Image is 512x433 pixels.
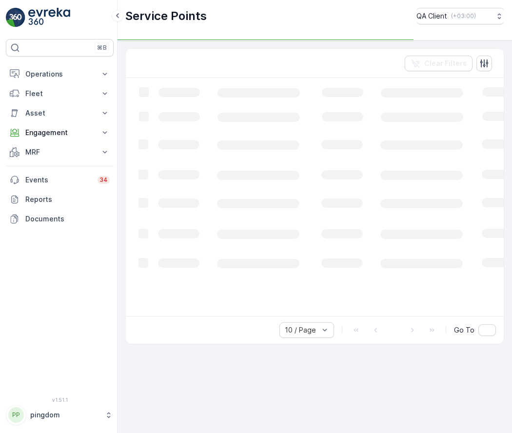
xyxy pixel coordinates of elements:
[25,214,110,224] p: Documents
[30,410,100,420] p: pingdom
[454,325,474,335] span: Go To
[28,8,70,27] img: logo_light-DOdMpM7g.png
[416,11,447,21] p: QA Client
[8,407,24,423] div: PP
[99,176,108,184] p: 34
[451,12,476,20] p: ( +03:00 )
[25,128,94,138] p: Engagement
[25,175,92,185] p: Events
[416,8,504,24] button: QA Client(+03:00)
[25,195,110,204] p: Reports
[6,209,114,229] a: Documents
[6,103,114,123] button: Asset
[25,108,94,118] p: Asset
[125,8,207,24] p: Service Points
[6,190,114,209] a: Reports
[6,123,114,142] button: Engagement
[97,44,107,52] p: ⌘B
[6,397,114,403] span: v 1.51.1
[6,170,114,190] a: Events34
[6,142,114,162] button: MRF
[25,147,94,157] p: MRF
[6,8,25,27] img: logo
[424,59,467,68] p: Clear Filters
[405,56,473,71] button: Clear Filters
[25,89,94,98] p: Fleet
[6,405,114,425] button: PPpingdom
[6,84,114,103] button: Fleet
[25,69,94,79] p: Operations
[6,64,114,84] button: Operations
